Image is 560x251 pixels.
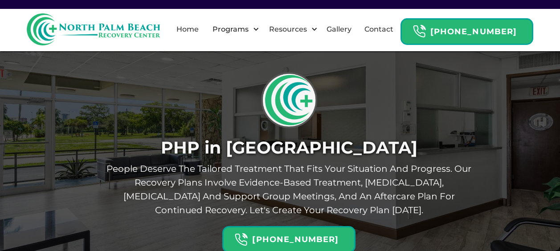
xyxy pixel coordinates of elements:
[252,235,339,244] strong: [PHONE_NUMBER]
[401,14,533,45] a: Header Calendar Icons[PHONE_NUMBER]
[267,24,309,35] div: Resources
[262,15,320,44] div: Resources
[104,138,474,158] h1: PHP in [GEOGRAPHIC_DATA]
[171,15,204,44] a: Home
[205,15,262,44] div: Programs
[359,15,399,44] a: Contact
[234,233,248,247] img: Header Calendar Icons
[430,27,517,36] strong: [PHONE_NUMBER]
[413,24,426,38] img: Header Calendar Icons
[104,162,474,217] p: People deserve the tailored treatment that fits your situation and progress. Our recovery plans i...
[210,24,251,35] div: Programs
[321,15,357,44] a: Gallery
